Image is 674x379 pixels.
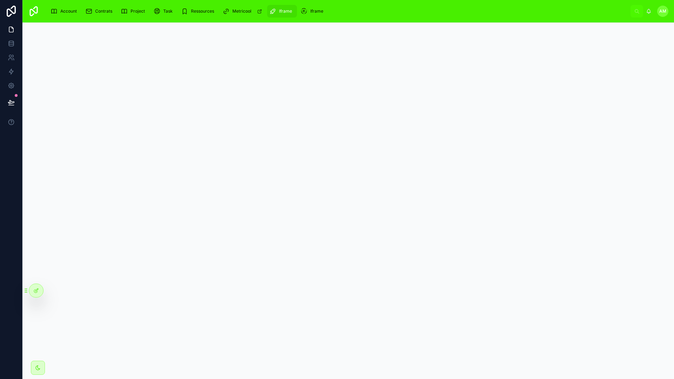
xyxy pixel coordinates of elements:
a: Iframe [298,5,328,18]
a: Metricool [220,5,266,18]
div: scrollable content [45,4,630,19]
span: Ressources [191,8,214,14]
span: Iframe [310,8,323,14]
a: Account [48,5,82,18]
a: Ressources [179,5,219,18]
span: Contrats [95,8,112,14]
span: Iframe [279,8,292,14]
a: Project [119,5,150,18]
a: Iframe [267,5,297,18]
a: Contrats [83,5,117,18]
span: AM [659,8,666,14]
a: Task [151,5,178,18]
span: Metricool [232,8,251,14]
span: Task [163,8,173,14]
span: Project [131,8,145,14]
span: Account [60,8,77,14]
img: App logo [28,6,39,17]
